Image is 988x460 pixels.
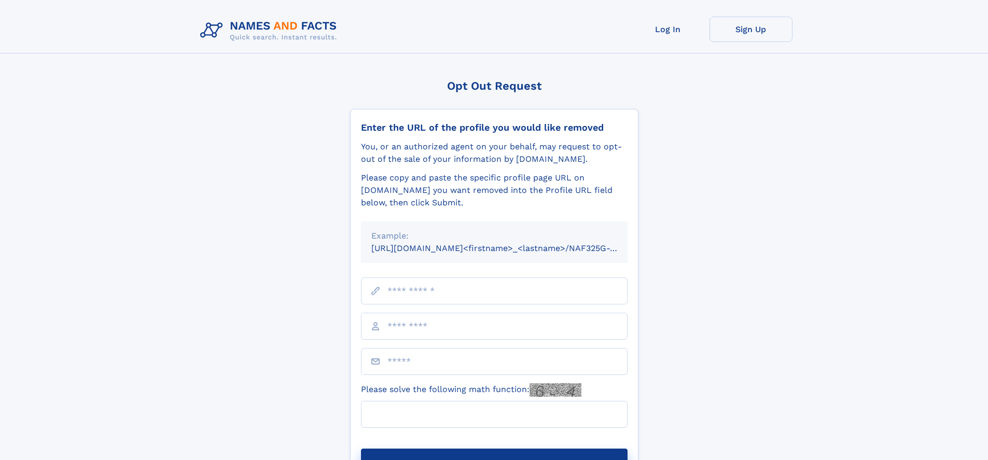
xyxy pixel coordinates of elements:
[627,17,709,42] a: Log In
[350,79,638,92] div: Opt Out Request
[196,17,345,45] img: Logo Names and Facts
[361,383,581,397] label: Please solve the following math function:
[371,230,617,242] div: Example:
[709,17,792,42] a: Sign Up
[361,172,628,209] div: Please copy and paste the specific profile page URL on [DOMAIN_NAME] you want removed into the Pr...
[361,122,628,133] div: Enter the URL of the profile you would like removed
[371,243,647,253] small: [URL][DOMAIN_NAME]<firstname>_<lastname>/NAF325G-xxxxxxxx
[361,141,628,165] div: You, or an authorized agent on your behalf, may request to opt-out of the sale of your informatio...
